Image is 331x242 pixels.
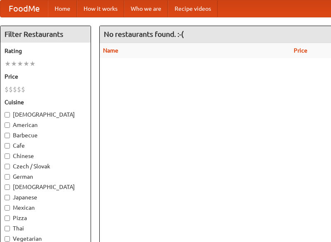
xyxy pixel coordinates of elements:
input: American [5,122,10,128]
li: $ [13,85,17,94]
input: [DEMOGRAPHIC_DATA] [5,112,10,117]
label: Thai [5,224,86,232]
input: Pizza [5,216,10,221]
input: Barbecue [5,133,10,138]
a: Price [294,47,307,54]
a: FoodMe [0,0,48,17]
input: Vegetarian [5,236,10,242]
label: Czech / Slovak [5,162,86,170]
li: ★ [11,59,17,68]
label: American [5,121,86,129]
a: Name [103,47,118,54]
label: [DEMOGRAPHIC_DATA] [5,110,86,119]
input: [DEMOGRAPHIC_DATA] [5,184,10,190]
li: ★ [5,59,11,68]
li: ★ [17,59,23,68]
li: ★ [23,59,29,68]
li: $ [21,85,25,94]
h5: Price [5,72,86,81]
input: Cafe [5,143,10,149]
h5: Rating [5,47,86,55]
label: Pizza [5,214,86,222]
label: Cafe [5,141,86,150]
label: Japanese [5,193,86,201]
li: ★ [29,59,36,68]
h4: Filter Restaurants [0,26,91,43]
input: Thai [5,226,10,231]
h5: Cuisine [5,98,86,106]
ng-pluralize: No restaurants found. :-( [104,30,184,38]
a: Home [48,0,77,17]
label: German [5,173,86,181]
input: Mexican [5,205,10,211]
a: Who we are [124,0,168,17]
a: How it works [77,0,124,17]
input: German [5,174,10,180]
li: $ [17,85,21,94]
a: Recipe videos [168,0,218,17]
label: Barbecue [5,131,86,139]
li: $ [5,85,9,94]
label: Chinese [5,152,86,160]
li: $ [9,85,13,94]
input: Japanese [5,195,10,200]
input: Czech / Slovak [5,164,10,169]
label: [DEMOGRAPHIC_DATA] [5,183,86,191]
label: Mexican [5,204,86,212]
input: Chinese [5,153,10,159]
